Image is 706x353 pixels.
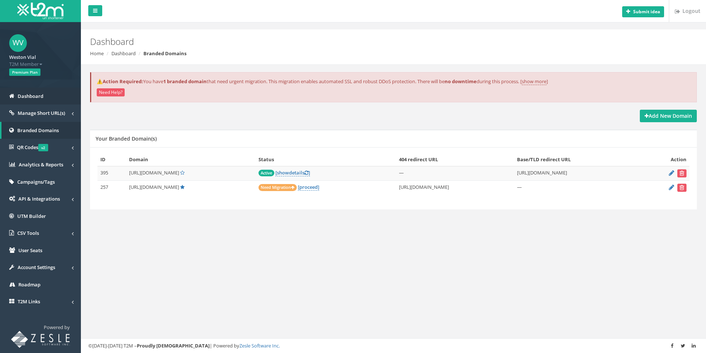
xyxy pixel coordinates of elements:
[90,50,104,57] a: Home
[18,93,43,99] span: Dashboard
[18,195,60,202] span: API & Integrations
[514,166,640,180] td: [URL][DOMAIN_NAME]
[97,78,691,85] p: You have that need urgent migration. This migration enables automated SSL and robust DDoS protect...
[38,144,48,151] span: v2
[180,169,185,176] a: Set Default
[256,153,396,166] th: Status
[396,166,514,180] td: —
[396,153,514,166] th: 404 redirect URL
[17,3,64,19] img: T2M
[17,179,55,185] span: Campaigns/Tags
[445,78,477,85] strong: no downtime
[633,8,660,15] b: Submit idea
[129,169,179,176] span: [URL][DOMAIN_NAME]
[129,184,179,190] span: [URL][DOMAIN_NAME]
[97,166,126,180] td: 395
[17,230,39,236] span: CSV Tools
[180,184,185,190] a: Default
[17,213,46,219] span: UTM Builder
[18,110,65,116] span: Manage Short URL(s)
[11,331,70,348] img: T2M URL Shortener powered by Zesle Software Inc.
[126,153,256,166] th: Domain
[275,169,310,176] a: [showdetails]
[9,68,40,76] span: Premium Plan
[97,88,125,96] button: Need Help?
[9,34,27,52] span: WV
[90,37,594,46] h2: Dashboard
[258,170,274,176] span: Active
[97,78,143,85] strong: ⚠️Action Required:
[18,281,40,288] span: Roadmap
[640,110,697,122] a: Add New Domain
[522,78,546,85] a: show more
[137,342,210,349] strong: Proudly [DEMOGRAPHIC_DATA]
[163,78,207,85] strong: 1 branded domain
[622,6,664,17] button: Submit idea
[17,144,48,151] span: QR Codes
[97,153,126,166] th: ID
[514,153,640,166] th: Base/TLD redirect URL
[9,54,36,60] strong: Weston Vial
[97,180,126,195] td: 257
[640,153,689,166] th: Action
[514,180,640,195] td: —
[96,136,157,141] h5: Your Branded Domain(s)
[17,127,59,134] span: Branded Domains
[239,342,280,349] a: Zesle Software Inc.
[9,61,72,68] span: T2M Member
[111,50,136,57] a: Dashboard
[18,247,42,254] span: User Seats
[143,50,186,57] strong: Branded Domains
[9,52,72,67] a: Weston Vial T2M Member
[88,342,699,349] div: ©[DATE]-[DATE] T2M – | Powered by
[18,264,55,271] span: Account Settings
[645,112,692,119] strong: Add New Domain
[277,169,289,176] span: show
[44,324,70,331] span: Powered by
[258,184,297,191] span: Need Migration
[19,161,63,168] span: Analytics & Reports
[396,180,514,195] td: [URL][DOMAIN_NAME]
[18,298,40,305] span: T2M Links
[298,184,319,191] a: [proceed]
